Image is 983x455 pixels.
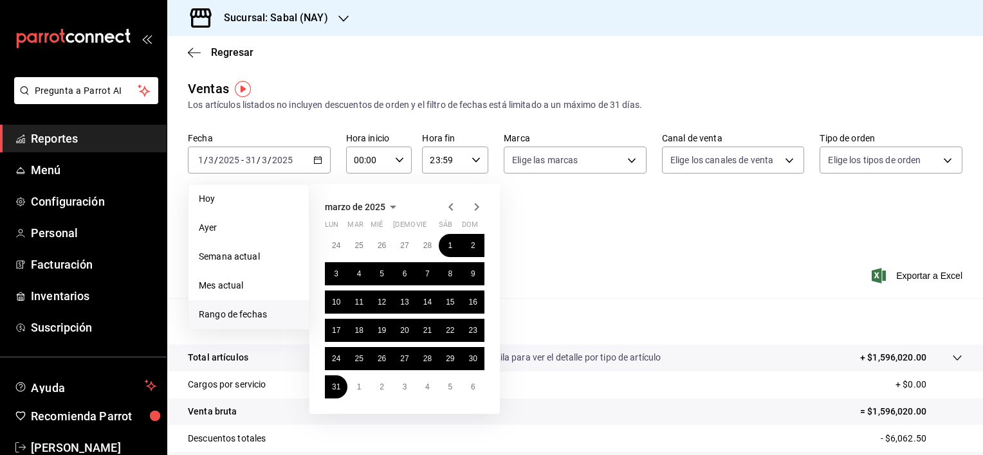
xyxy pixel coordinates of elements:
button: 24 de febrero de 2025 [325,234,347,257]
abbr: 24 de febrero de 2025 [332,241,340,250]
span: Ayer [199,221,299,235]
button: 30 de marzo de 2025 [462,347,484,370]
abbr: 11 de marzo de 2025 [354,298,363,307]
button: 15 de marzo de 2025 [439,290,461,314]
abbr: viernes [416,220,427,234]
button: 25 de marzo de 2025 [347,347,370,370]
button: 29 de marzo de 2025 [439,347,461,370]
button: 27 de marzo de 2025 [393,347,416,370]
abbr: 25 de febrero de 2025 [354,241,363,250]
button: marzo de 2025 [325,199,401,215]
button: open_drawer_menu [142,33,152,44]
button: 9 de marzo de 2025 [462,262,484,285]
button: 1 de abril de 2025 [347,375,370,398]
abbr: lunes [325,220,338,234]
span: Elige los tipos de orden [828,154,921,166]
abbr: 26 de marzo de 2025 [378,354,386,363]
abbr: 6 de marzo de 2025 [403,269,407,278]
span: Configuración [31,193,156,210]
button: 11 de marzo de 2025 [347,290,370,314]
button: 3 de abril de 2025 [393,375,416,398]
button: 10 de marzo de 2025 [325,290,347,314]
abbr: 30 de marzo de 2025 [469,354,477,363]
abbr: 29 de marzo de 2025 [446,354,454,363]
label: Canal de venta [662,134,805,143]
abbr: 6 de abril de 2025 [471,382,475,391]
abbr: 5 de marzo de 2025 [380,269,384,278]
abbr: 4 de marzo de 2025 [357,269,362,278]
button: 3 de marzo de 2025 [325,262,347,285]
button: Pregunta a Parrot AI [14,77,158,104]
button: 19 de marzo de 2025 [371,319,393,342]
abbr: 27 de febrero de 2025 [400,241,409,250]
p: Venta bruta [188,405,237,418]
label: Marca [504,134,647,143]
span: Semana actual [199,250,299,263]
span: Recomienda Parrot [31,407,156,425]
a: Pregunta a Parrot AI [9,93,158,107]
abbr: 22 de marzo de 2025 [446,326,454,335]
abbr: 31 de marzo de 2025 [332,382,340,391]
span: Reportes [31,130,156,147]
button: 6 de marzo de 2025 [393,262,416,285]
input: ---- [218,155,240,165]
button: 1 de marzo de 2025 [439,234,461,257]
abbr: 5 de abril de 2025 [448,382,452,391]
button: 23 de marzo de 2025 [462,319,484,342]
button: 13 de marzo de 2025 [393,290,416,314]
input: ---- [271,155,293,165]
span: - [241,155,244,165]
button: 5 de abril de 2025 [439,375,461,398]
p: Total artículos [188,351,248,364]
abbr: 26 de febrero de 2025 [378,241,386,250]
abbr: 17 de marzo de 2025 [332,326,340,335]
button: 21 de marzo de 2025 [416,319,439,342]
abbr: domingo [462,220,478,234]
span: Mes actual [199,279,299,292]
input: -- [245,155,257,165]
abbr: 3 de marzo de 2025 [334,269,338,278]
button: 5 de marzo de 2025 [371,262,393,285]
div: Los artículos listados no incluyen descuentos de orden y el filtro de fechas está limitado a un m... [188,98,962,112]
abbr: 7 de marzo de 2025 [425,269,430,278]
button: 17 de marzo de 2025 [325,319,347,342]
button: 12 de marzo de 2025 [371,290,393,314]
abbr: jueves [393,220,469,234]
span: / [268,155,271,165]
abbr: 10 de marzo de 2025 [332,298,340,307]
abbr: 18 de marzo de 2025 [354,326,363,335]
span: Hoy [199,192,299,206]
input: -- [198,155,204,165]
button: Exportar a Excel [874,268,962,283]
span: Facturación [31,256,156,273]
span: Regresar [211,46,253,58]
p: - $6,062.50 [881,432,962,445]
button: 4 de abril de 2025 [416,375,439,398]
span: Elige los canales de venta [670,154,773,166]
button: 28 de febrero de 2025 [416,234,439,257]
abbr: 16 de marzo de 2025 [469,298,477,307]
button: 18 de marzo de 2025 [347,319,370,342]
span: marzo de 2025 [325,202,385,212]
abbr: miércoles [371,220,383,234]
button: 31 de marzo de 2025 [325,375,347,398]
button: 27 de febrero de 2025 [393,234,416,257]
button: 26 de febrero de 2025 [371,234,393,257]
span: Suscripción [31,319,156,336]
label: Fecha [188,134,331,143]
p: + $1,596,020.00 [860,351,926,364]
span: / [204,155,208,165]
button: 22 de marzo de 2025 [439,319,461,342]
p: + $0.00 [896,378,962,391]
abbr: 14 de marzo de 2025 [423,298,432,307]
img: Tooltip marker [235,81,251,97]
button: 24 de marzo de 2025 [325,347,347,370]
p: Resumen [188,314,962,329]
abbr: 28 de marzo de 2025 [423,354,432,363]
span: Elige las marcas [512,154,578,166]
abbr: sábado [439,220,452,234]
p: Da clic en la fila para ver el detalle por tipo de artículo [448,351,661,364]
p: Cargos por servicio [188,378,266,391]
